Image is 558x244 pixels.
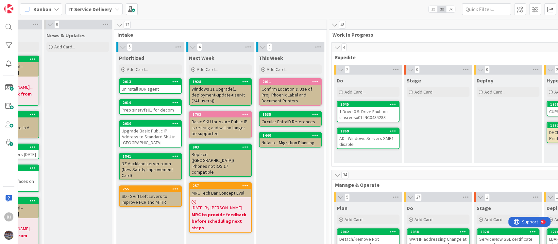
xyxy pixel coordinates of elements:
div: 257MRC Tech Bar Concept Eval [190,183,251,197]
span: Deploy [477,77,493,84]
span: Add Card... [127,66,148,72]
div: 1440 [260,132,321,138]
span: 34 [341,171,348,179]
span: 4 [341,44,347,51]
div: Confirm Location & Use of Proj. Phoenix Label and Document Printers [260,85,321,105]
div: 2019 [120,100,181,106]
span: Prioritized [119,55,144,61]
span: 4 [197,43,202,51]
div: 1535 [260,112,321,117]
div: 2024 [477,229,539,235]
div: 2038 [407,229,469,235]
div: 257 [193,183,251,188]
div: MRC Tech Bar Concept Eval [190,189,251,197]
div: Prep sinsrvfs01 for decom [120,106,181,114]
div: 2013 [123,79,181,84]
div: 1928 [193,79,251,84]
a: 2019Prep sinsrvfs01 for decom [119,99,182,115]
div: 1535 [262,112,321,117]
div: 1928 [190,79,251,85]
div: Replace ([GEOGRAPHIC_DATA]) iPhones not iOS 17 compatible [190,150,251,176]
a: 255SD - SHift Left Levers to Improve FCR and MTTR [119,185,182,207]
span: Stage [407,77,421,84]
div: 2030 [123,121,181,126]
div: 903 [190,144,251,150]
div: 2019Prep sinsrvfs01 for decom [120,100,181,114]
div: 903Replace ([GEOGRAPHIC_DATA]) iPhones not iOS 17 compatible [190,144,251,176]
div: Upgrade Basic Public IP Address to Standard SKU in [GEOGRAPHIC_DATA] [120,127,181,147]
div: 2042 [337,229,399,235]
div: 1928Windows 11 Upgrade(1. deployment-update-user-it (241 users)) [190,79,251,105]
div: 1535Circular EntraID References [260,112,321,126]
div: DJ [4,212,13,221]
a: 1841NZ Auckland server room (New Safety Improvement Card) [119,153,182,180]
div: 2011 [260,79,321,85]
div: 2030 [120,121,181,127]
div: 2042 [340,230,399,234]
a: 1440Nutanix - Migration Planning [259,132,322,148]
div: 1440Nutanix - Migration Planning [260,132,321,147]
div: 2013Uninstall XDR agent [120,79,181,93]
div: 1763Basic SKU for Azure Public IP is retiring and will no longer be supported [190,112,251,138]
span: 45 [339,21,346,29]
a: 20451 Drive 0 9: Drive Fault on cinsrvesx01 INC0435283 [337,101,399,122]
span: 2 [345,66,350,74]
div: 2011Confirm Location & Use of Proj. Phoenix Label and Document Printers [260,79,321,105]
div: 2013 [120,79,181,85]
input: Quick Filter... [462,3,511,15]
div: Windows 11 Upgrade(1. deployment-update-user-it (241 users)) [190,85,251,105]
span: Add Card... [54,44,75,50]
div: 1841NZ Auckland server room (New Safety Improvement Card) [120,153,181,180]
div: 2030Upgrade Basic Public IP Address to Standard SKU in [GEOGRAPHIC_DATA] [120,121,181,147]
div: 255 [123,187,181,191]
span: 0 [484,66,490,74]
div: 1869 [337,128,399,134]
span: 0 [54,21,59,28]
div: 1763 [190,112,251,117]
span: Intake [117,31,318,38]
span: 2x [437,6,446,12]
div: Circular EntraID References [260,117,321,126]
div: 1841 [120,153,181,159]
b: IT Service Delivery [68,6,112,12]
span: [DATE] By [PERSON_NAME]... [192,204,245,211]
div: 1869AD - Windows Servers SMB1 disable [337,128,399,148]
a: 257MRC Tech Bar Concept Eval[DATE] By [PERSON_NAME]...MRC to provide feedback before scheduling n... [189,182,252,233]
span: This Week [259,55,283,61]
div: 2024 [480,230,539,234]
div: AD - Windows Servers SMB1 disable [337,134,399,148]
span: 5 [127,43,132,51]
div: Uninstall XDR agent [120,85,181,93]
span: Stage [477,205,491,211]
a: 2030Upgrade Basic Public IP Address to Standard SKU in [GEOGRAPHIC_DATA] [119,120,182,148]
a: 2011Confirm Location & Use of Proj. Phoenix Label and Document Printers [259,78,322,106]
div: 2045 [337,101,399,107]
div: 255 [120,186,181,192]
a: 1535Circular EntraID References [259,111,322,127]
span: Plan [337,205,347,211]
b: MRC to provide feedback before scheduling next steps [192,211,249,231]
span: Do [407,205,413,211]
div: 2045 [340,102,399,107]
div: 1841 [123,154,181,159]
div: 1763 [193,112,251,117]
a: 903Replace ([GEOGRAPHIC_DATA]) iPhones not iOS 17 compatible [189,144,252,177]
span: Kanban [33,5,51,13]
div: 2019 [123,100,181,105]
span: 5 [345,193,350,201]
span: Do [337,77,343,84]
div: 1440 [262,133,321,138]
div: SD - SHift Left Levers to Improve FCR and MTTR [120,192,181,206]
span: 3x [446,6,455,12]
img: Visit kanbanzone.com [4,4,13,13]
div: 1 Drive 0 9: Drive Fault on cinsrvesx01 INC0435283 [337,107,399,122]
a: 1869AD - Windows Servers SMB1 disable [337,128,399,149]
span: News & Updates [46,32,86,39]
span: Add Card... [197,66,218,72]
div: 257 [190,183,251,189]
span: 27 [414,193,422,201]
div: NZ Auckland server room (New Safety Improvement Card) [120,159,181,180]
a: 1928Windows 11 Upgrade(1. deployment-update-user-it (241 users)) [189,78,252,106]
span: Add Card... [345,89,365,95]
